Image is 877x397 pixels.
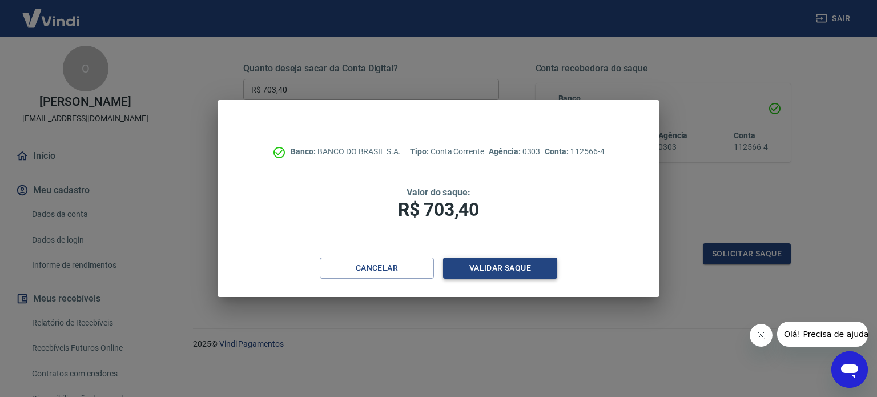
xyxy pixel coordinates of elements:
[831,351,868,388] iframe: Botão para abrir a janela de mensagens
[320,258,434,279] button: Cancelar
[410,146,484,158] p: Conta Corrente
[407,187,470,198] span: Valor do saque:
[545,146,604,158] p: 112566-4
[398,199,479,220] span: R$ 703,40
[7,8,96,17] span: Olá! Precisa de ajuda?
[750,324,773,347] iframe: Fechar mensagem
[777,322,868,347] iframe: Mensagem da empresa
[443,258,557,279] button: Validar saque
[489,147,522,156] span: Agência:
[545,147,570,156] span: Conta:
[291,146,401,158] p: BANCO DO BRASIL S.A.
[291,147,317,156] span: Banco:
[489,146,540,158] p: 0303
[410,147,431,156] span: Tipo:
